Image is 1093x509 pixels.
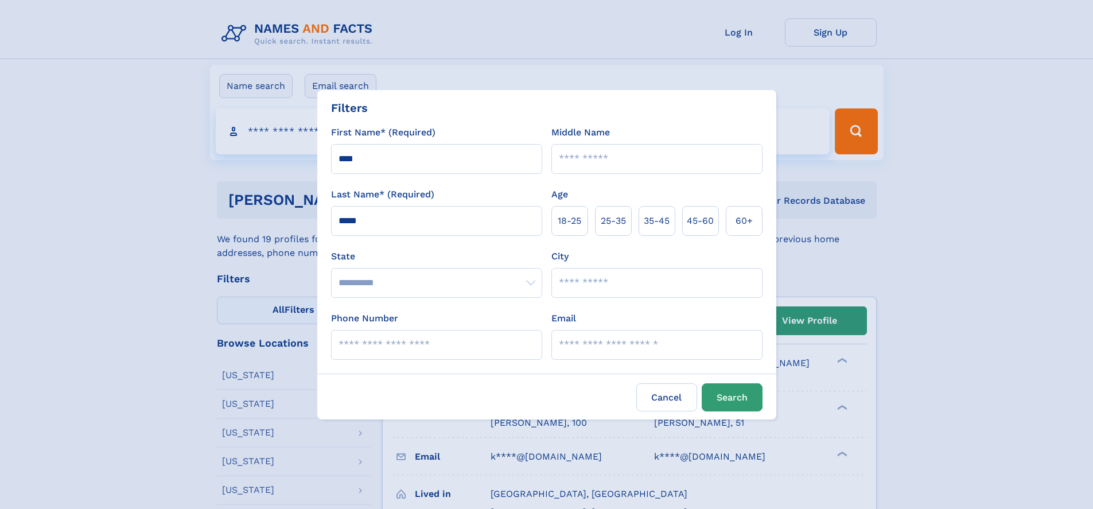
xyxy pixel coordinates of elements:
span: 35‑45 [644,214,670,228]
span: 60+ [736,214,753,228]
span: 45‑60 [687,214,714,228]
div: Filters [331,99,368,116]
label: State [331,250,542,263]
label: Last Name* (Required) [331,188,434,201]
label: Cancel [636,383,697,411]
label: Phone Number [331,312,398,325]
button: Search [702,383,763,411]
label: Age [551,188,568,201]
label: Middle Name [551,126,610,139]
label: Email [551,312,576,325]
label: City [551,250,569,263]
label: First Name* (Required) [331,126,435,139]
span: 25‑35 [601,214,626,228]
span: 18‑25 [558,214,581,228]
